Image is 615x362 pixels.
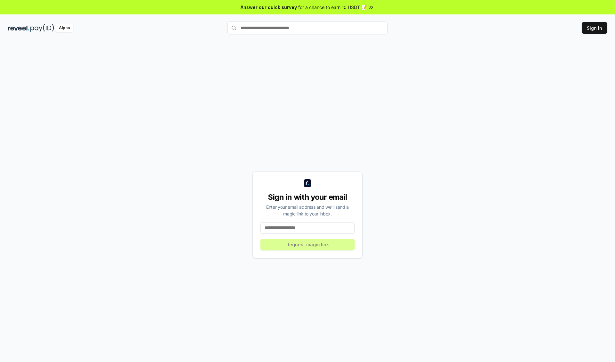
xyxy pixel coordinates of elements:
div: Enter your email address and we’ll send a magic link to your inbox. [260,204,355,217]
img: reveel_dark [8,24,29,32]
img: logo_small [304,179,311,187]
img: pay_id [30,24,54,32]
span: Answer our quick survey [241,4,297,11]
div: Alpha [55,24,73,32]
span: for a chance to earn 10 USDT 📝 [298,4,367,11]
div: Sign in with your email [260,192,355,202]
button: Sign In [582,22,607,34]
